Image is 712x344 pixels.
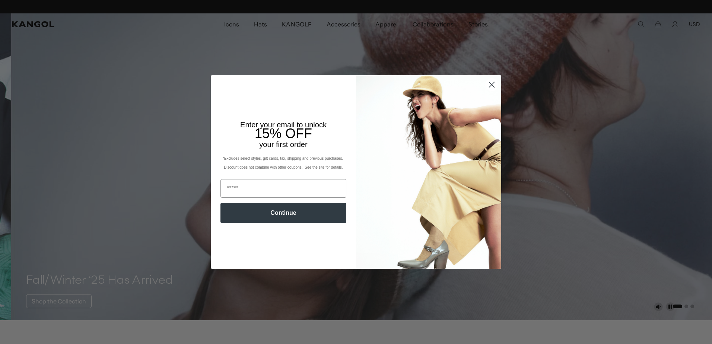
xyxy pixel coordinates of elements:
[259,140,307,149] span: your first order
[223,156,344,169] span: *Excludes select styles, gift cards, tax, shipping and previous purchases. Discount does not comb...
[220,179,346,198] input: Email
[240,121,327,129] span: Enter your email to unlock
[356,75,501,269] img: 93be19ad-e773-4382-80b9-c9d740c9197f.jpeg
[220,203,346,223] button: Continue
[255,126,312,141] span: 15% OFF
[485,78,498,91] button: Close dialog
